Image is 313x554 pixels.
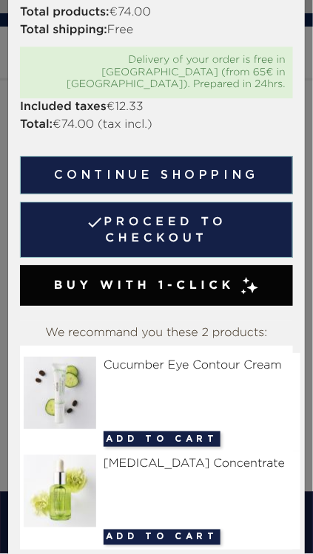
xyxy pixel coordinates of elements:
[20,202,293,258] a: Proceed to checkout
[24,455,297,473] div: [MEDICAL_DATA] Concentrate
[20,101,107,113] strong: Included taxes
[104,530,221,545] button: Add to cart
[20,119,53,131] strong: Total:
[20,156,293,194] button: Continue shopping
[20,98,293,116] p: €12.33
[20,24,107,36] strong: Total shipping:
[20,116,293,134] p: €74.00 (tax incl.)
[20,4,293,21] p: €74.00
[20,21,293,39] p: Free
[24,357,297,375] div: Cucumber Eye Contour Cream
[20,321,293,346] div: We recommand you these 2 products:
[27,54,286,91] div: Delivery of your order is free in [GEOGRAPHIC_DATA] (from 65€ in [GEOGRAPHIC_DATA]). Prepared in ...
[20,7,110,18] strong: Total products:
[104,431,221,447] button: Add to cart
[24,455,102,527] img: Hyaluronic Acid Concentrate
[24,357,102,429] img: Cucumber Eye Contour Cream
